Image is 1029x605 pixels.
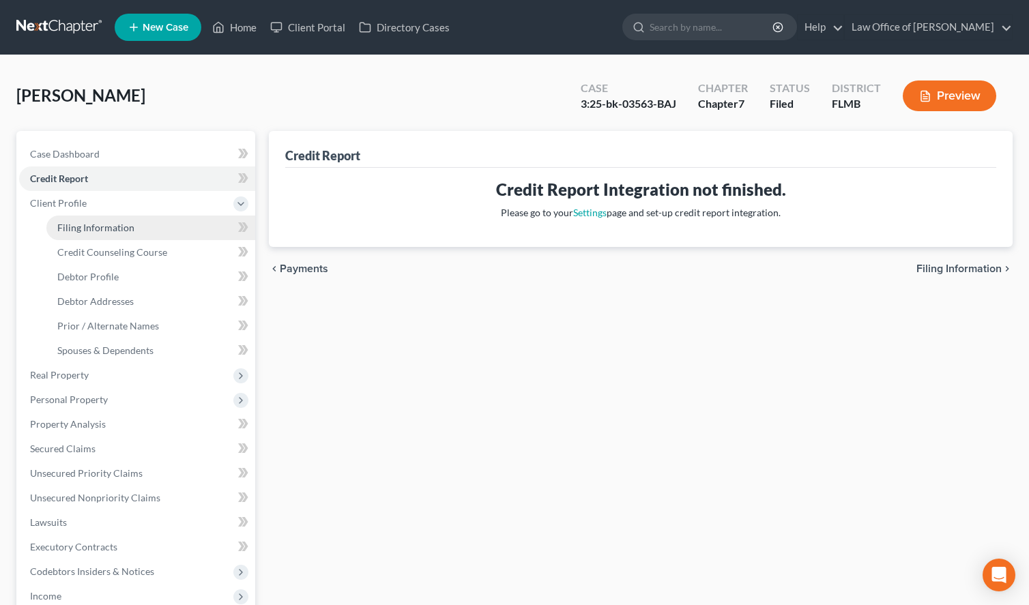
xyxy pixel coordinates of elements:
button: chevron_left Payments [269,263,328,274]
a: Case Dashboard [19,142,255,166]
span: Personal Property [30,394,108,405]
span: Lawsuits [30,516,67,528]
h3: Credit Report Integration not finished. [296,179,985,201]
a: Help [798,15,843,40]
span: Case Dashboard [30,148,100,160]
span: Payments [280,263,328,274]
a: Prior / Alternate Names [46,314,255,338]
div: FLMB [832,96,881,112]
div: Case [581,80,676,96]
div: Open Intercom Messenger [983,559,1015,591]
a: Lawsuits [19,510,255,535]
a: Filing Information [46,216,255,240]
span: Unsecured Priority Claims [30,467,143,479]
span: Debtor Profile [57,271,119,282]
button: Preview [903,80,996,111]
div: Status [770,80,810,96]
a: Client Portal [263,15,352,40]
input: Search by name... [650,14,774,40]
span: Executory Contracts [30,541,117,552]
a: Unsecured Nonpriority Claims [19,486,255,510]
a: Law Office of [PERSON_NAME] [845,15,1012,40]
a: Executory Contracts [19,535,255,559]
span: Filing Information [916,263,1002,274]
a: Settings [573,207,607,218]
div: Credit Report [285,147,360,164]
span: Debtor Addresses [57,295,134,307]
span: Filing Information [57,222,134,233]
div: 3:25-bk-03563-BAJ [581,96,676,112]
a: Debtor Addresses [46,289,255,314]
a: Credit Counseling Course [46,240,255,265]
div: Chapter [698,96,748,112]
p: Please go to your page and set-up credit report integration. [296,206,985,220]
i: chevron_right [1002,263,1013,274]
button: Filing Information chevron_right [916,263,1013,274]
i: chevron_left [269,263,280,274]
div: Filed [770,96,810,112]
span: New Case [143,23,188,33]
a: Debtor Profile [46,265,255,289]
span: Unsecured Nonpriority Claims [30,492,160,503]
a: Secured Claims [19,437,255,461]
div: District [832,80,881,96]
span: Secured Claims [30,443,96,454]
span: Income [30,590,61,602]
a: Unsecured Priority Claims [19,461,255,486]
span: Prior / Alternate Names [57,320,159,331]
a: Spouses & Dependents [46,338,255,363]
span: Property Analysis [30,418,106,430]
span: Codebtors Insiders & Notices [30,565,154,577]
a: Property Analysis [19,412,255,437]
span: Spouses & Dependents [57,344,154,356]
a: Directory Cases [352,15,456,40]
span: Credit Counseling Course [57,246,167,258]
span: [PERSON_NAME] [16,85,145,105]
a: Credit Report [19,166,255,191]
span: Client Profile [30,197,87,209]
span: Real Property [30,369,89,381]
span: Credit Report [30,173,88,184]
span: 7 [738,97,744,110]
a: Home [205,15,263,40]
div: Chapter [698,80,748,96]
